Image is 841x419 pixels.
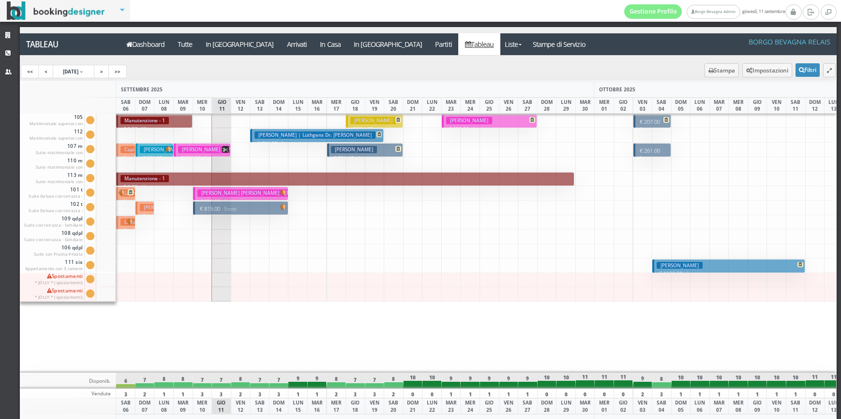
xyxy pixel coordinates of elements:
[331,154,400,162] p: € 931.40
[345,389,365,398] div: 3
[350,125,400,133] p: € 354.35
[346,114,403,128] button: [PERSON_NAME] € 354.35 3 notti
[178,146,268,153] h3: [PERSON_NAME] | [PERSON_NAME]
[556,373,576,389] div: 10
[469,126,485,132] small: 5 notti
[365,398,385,414] div: VEN 19
[518,98,538,114] div: SAB 27
[575,98,595,114] div: MAR 30
[32,245,84,258] span: 106 qdpl
[526,33,592,55] a: Stampe di Servizio
[460,98,480,114] div: MER 24
[345,373,365,389] div: 7
[193,398,212,414] div: MER 10
[22,114,85,129] span: 105
[786,389,806,398] div: 1
[140,212,151,243] p: € 236.00
[120,33,171,55] a: Dashboard
[460,373,480,389] div: 9
[119,189,125,196] img: room-undefined.png
[749,38,830,46] h4: BORGO BEVAGNA RELAIS
[499,373,519,389] div: 9
[154,389,174,398] div: 1
[640,148,664,162] small: 2 notti
[480,98,499,114] div: GIO 25
[135,389,155,398] div: 2
[709,398,729,414] div: MAR 07
[120,154,132,185] p: € 450.70
[108,65,127,78] a: >>
[211,373,231,389] div: 7
[633,143,672,157] button: € 261.00 2 notti
[575,389,595,398] div: 0
[499,398,519,414] div: VEN 26
[140,154,171,169] p: € 288.00
[250,373,270,389] div: 7
[599,86,635,93] span: OTTOBRE 2025
[33,288,85,301] span: Spostamenti
[250,389,270,398] div: 3
[690,389,710,398] div: 1
[20,373,117,389] div: Disponib.
[307,389,327,398] div: 1
[403,373,423,389] div: 10
[556,398,576,414] div: LUN 29
[116,389,135,398] div: 3
[327,389,346,398] div: 2
[135,373,155,389] div: 7
[594,98,614,114] div: MER 01
[766,389,786,398] div: 1
[197,189,327,197] h3: [PERSON_NAME] [PERSON_NAME] | [PERSON_NAME]
[116,143,135,157] button: Capitale Valentino € 450.70
[537,98,557,114] div: DOM 28
[460,398,480,414] div: MER 24
[137,184,156,190] small: 28 notti
[30,121,83,133] small: Matrimoniale superior con terrazza
[682,271,699,277] small: 8 notti
[633,398,653,414] div: VEN 03
[614,389,633,398] div: 0
[20,33,120,55] a: Tableau
[446,125,534,133] p: € 630.00
[796,63,820,77] button: Filtri
[499,389,519,398] div: 1
[594,373,614,389] div: 11
[441,389,461,398] div: 1
[728,398,748,414] div: MER 08
[63,68,78,75] span: [DATE]
[255,140,381,147] p: € 796.97
[805,389,825,398] div: 0
[250,98,270,114] div: SAB 13
[637,147,668,162] p: € 261.00
[38,65,54,78] a: <
[748,398,767,414] div: GIO 09
[197,198,285,205] p: € 630.00
[657,262,703,269] h3: [PERSON_NAME]
[24,222,83,228] small: Suite con terrazza - familiare
[671,398,691,414] div: DOM 05
[365,389,385,398] div: 3
[120,218,162,226] h3: Laruccia Milco
[269,98,289,114] div: DOM 14
[120,175,169,182] h3: Manutenzione - 1
[255,131,375,139] h3: [PERSON_NAME] | Lüthgens Dr. [PERSON_NAME]
[458,33,500,55] a: Tableau
[748,389,767,398] div: 1
[480,398,499,414] div: GIO 25
[373,126,390,132] small: 3 notti
[231,373,251,389] div: 8
[537,389,557,398] div: 0
[211,389,231,398] div: 3
[766,98,786,114] div: VEN 10
[211,398,231,414] div: GIO 11
[220,199,237,205] small: 5 notti
[671,373,691,389] div: 10
[384,398,404,414] div: SAB 20
[690,373,710,389] div: 10
[23,216,84,229] span: 109 qdpl
[35,280,83,285] small: * JOLLY * (spostamenti)
[201,155,217,161] small: 2 notti
[422,373,442,389] div: 10
[33,273,85,286] span: Spostamenti
[22,187,85,201] span: 101 t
